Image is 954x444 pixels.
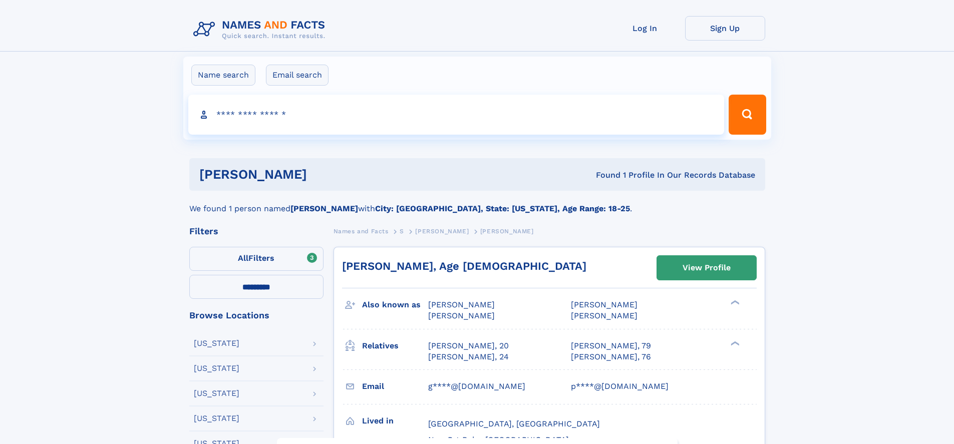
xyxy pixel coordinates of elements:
[571,311,638,320] span: [PERSON_NAME]
[194,339,239,347] div: [US_STATE]
[400,225,404,237] a: S
[428,311,495,320] span: [PERSON_NAME]
[362,296,428,313] h3: Also known as
[189,191,765,215] div: We found 1 person named with .
[571,300,638,309] span: [PERSON_NAME]
[189,227,324,236] div: Filters
[428,300,495,309] span: [PERSON_NAME]
[194,364,239,372] div: [US_STATE]
[683,256,731,279] div: View Profile
[290,204,358,213] b: [PERSON_NAME]
[266,65,329,86] label: Email search
[415,228,469,235] span: [PERSON_NAME]
[571,351,651,362] a: [PERSON_NAME], 76
[362,378,428,395] h3: Email
[362,412,428,429] h3: Lived in
[428,340,509,351] a: [PERSON_NAME], 20
[605,16,685,41] a: Log In
[362,337,428,354] h3: Relatives
[334,225,389,237] a: Names and Facts
[685,16,765,41] a: Sign Up
[728,340,740,346] div: ❯
[199,168,452,181] h1: [PERSON_NAME]
[375,204,630,213] b: City: [GEOGRAPHIC_DATA], State: [US_STATE], Age Range: 18-25
[428,419,600,428] span: [GEOGRAPHIC_DATA], [GEOGRAPHIC_DATA]
[342,260,586,272] a: [PERSON_NAME], Age [DEMOGRAPHIC_DATA]
[189,247,324,271] label: Filters
[189,16,334,43] img: Logo Names and Facts
[657,256,756,280] a: View Profile
[188,95,725,135] input: search input
[729,95,766,135] button: Search Button
[189,311,324,320] div: Browse Locations
[428,351,509,362] a: [PERSON_NAME], 24
[194,389,239,397] div: [US_STATE]
[238,253,248,263] span: All
[571,340,651,351] a: [PERSON_NAME], 79
[728,299,740,306] div: ❯
[400,228,404,235] span: S
[191,65,255,86] label: Name search
[194,414,239,422] div: [US_STATE]
[480,228,534,235] span: [PERSON_NAME]
[415,225,469,237] a: [PERSON_NAME]
[451,170,755,181] div: Found 1 Profile In Our Records Database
